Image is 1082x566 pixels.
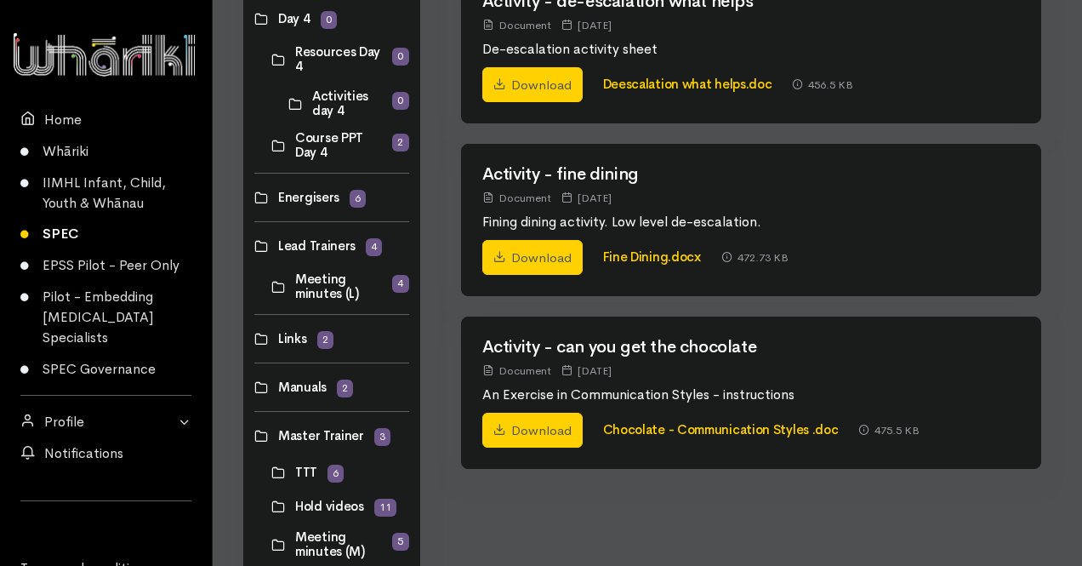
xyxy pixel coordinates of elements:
[561,189,612,207] div: [DATE]
[603,421,839,437] a: Chocolate - Communication Styles .doc
[482,385,1021,405] p: An Exercise in Communication Styles - instructions
[482,362,551,380] div: Document
[482,212,1021,232] p: Fining dining activity. Low level de-escalation.
[72,512,140,532] iframe: LinkedIn Embedded Content
[482,240,583,276] a: Download
[561,362,612,380] div: [DATE]
[858,421,920,439] div: 475.5 KB
[482,189,551,207] div: Document
[603,249,701,265] a: Fine Dining.docx
[792,76,853,94] div: 456.5 KB
[482,39,1021,60] p: De-escalation activity sheet
[721,249,789,266] div: 472.73 KB
[482,413,583,449] a: Download
[482,67,583,103] a: Download
[603,76,772,92] a: Deescalation what helps.doc
[482,16,551,34] div: Document
[561,16,612,34] div: [DATE]
[482,165,1021,184] h2: Activity - fine dining
[20,512,191,552] div: Follow us on LinkedIn
[482,338,1021,357] h2: Activity - can you get the chocolate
